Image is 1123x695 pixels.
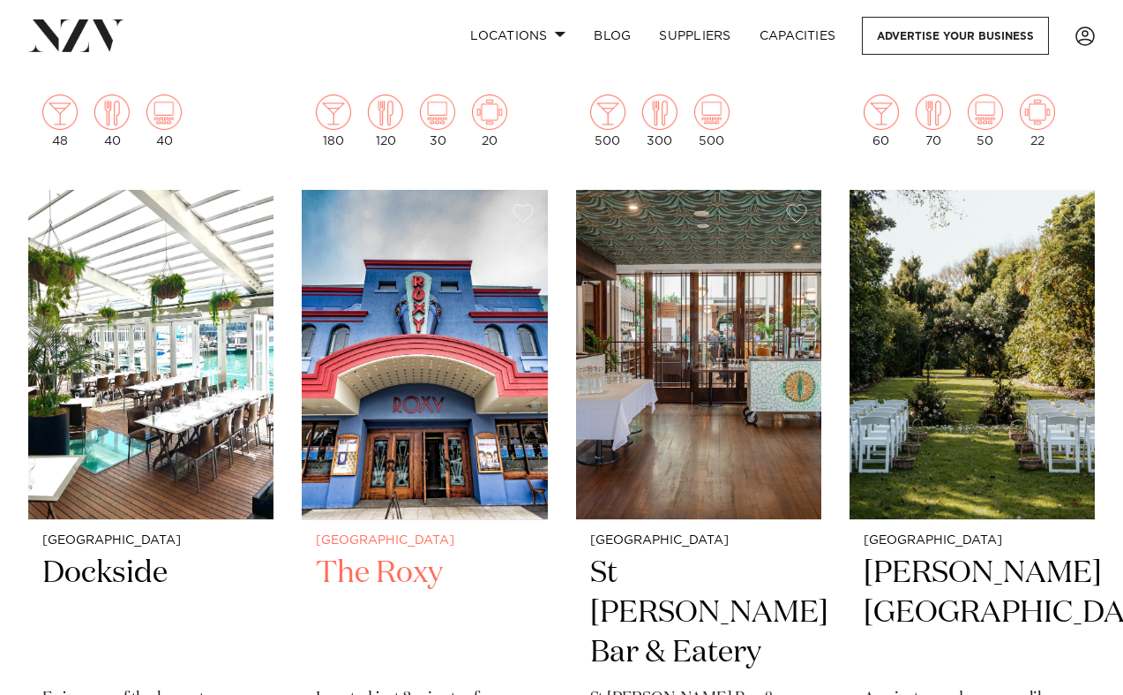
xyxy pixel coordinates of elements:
h2: Dockside [42,554,259,673]
div: 60 [864,94,899,147]
div: 50 [968,94,1003,147]
small: [GEOGRAPHIC_DATA] [316,534,533,548]
img: cocktail.png [316,94,351,130]
div: 180 [316,94,351,147]
img: dining.png [916,94,951,130]
img: meeting.png [472,94,507,130]
img: cocktail.png [864,94,899,130]
div: 48 [42,94,78,147]
a: BLOG [580,17,645,55]
a: Locations [456,17,580,55]
a: Advertise your business [862,17,1049,55]
div: 30 [420,94,455,147]
div: 20 [472,94,507,147]
h2: The Roxy [316,554,533,673]
img: dining.png [94,94,130,130]
img: cocktail.png [42,94,78,130]
div: 40 [146,94,182,147]
img: dining.png [642,94,678,130]
img: theatre.png [694,94,730,130]
div: 22 [1020,94,1055,147]
div: 300 [642,94,678,147]
h2: [PERSON_NAME][GEOGRAPHIC_DATA] [864,554,1081,673]
div: 500 [694,94,730,147]
a: Capacities [745,17,850,55]
small: [GEOGRAPHIC_DATA] [590,534,807,548]
small: [GEOGRAPHIC_DATA] [42,534,259,548]
img: theatre.png [420,94,455,130]
img: dining.png [368,94,403,130]
div: 500 [590,94,625,147]
div: 70 [916,94,951,147]
img: theatre.png [968,94,1003,130]
div: 40 [94,94,130,147]
img: nzv-logo.png [28,19,124,51]
a: SUPPLIERS [645,17,745,55]
h2: St [PERSON_NAME] Bar & Eatery [590,554,807,673]
img: cocktail.png [590,94,625,130]
div: 120 [368,94,403,147]
img: theatre.png [146,94,182,130]
small: [GEOGRAPHIC_DATA] [864,534,1081,548]
img: meeting.png [1020,94,1055,130]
